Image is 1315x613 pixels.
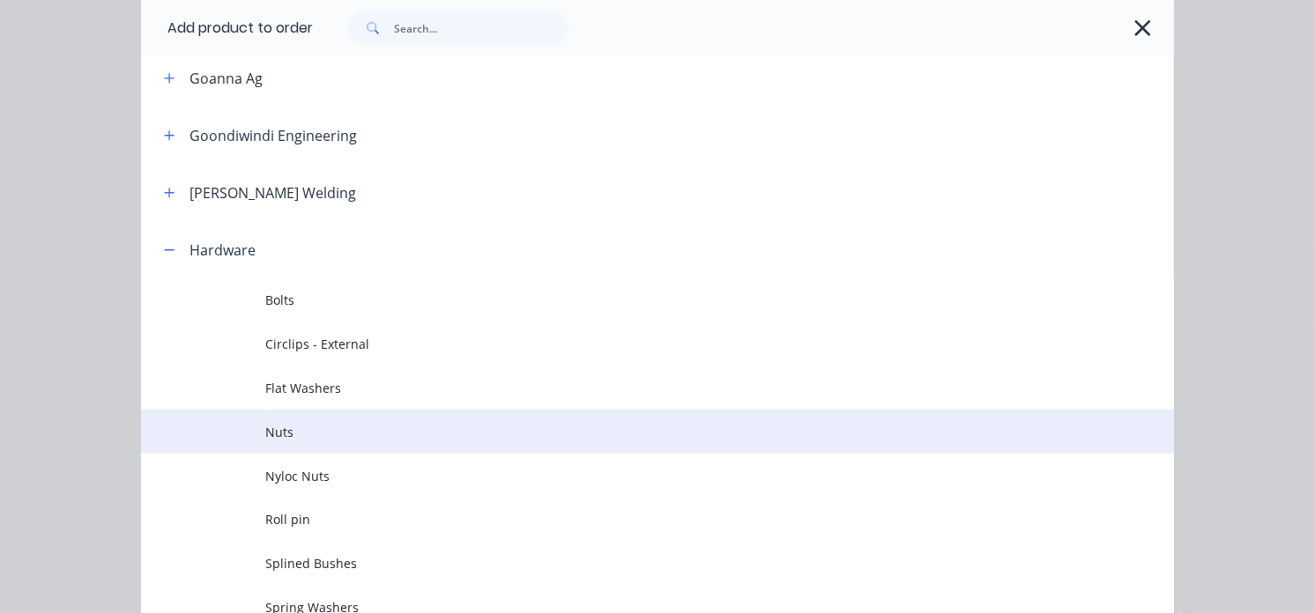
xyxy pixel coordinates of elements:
span: Bolts [265,291,992,309]
div: Hardware [189,240,256,261]
span: Roll pin [265,510,992,528]
div: Goanna Ag [189,68,263,89]
span: Nuts [265,423,992,441]
span: Circlips - External [265,335,992,353]
span: Flat Washers [265,379,992,397]
div: [PERSON_NAME] Welding [189,182,356,203]
span: Nyloc Nuts [265,467,992,485]
div: Goondiwindi Engineering [189,125,357,146]
input: Search... [394,11,568,46]
span: Splined Bushes [265,554,992,572]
